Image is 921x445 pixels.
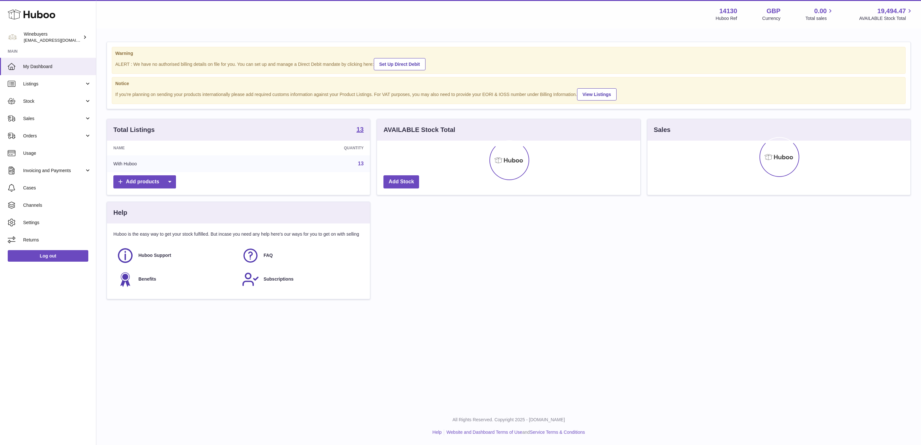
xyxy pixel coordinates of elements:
[23,202,91,208] span: Channels
[356,126,364,133] strong: 13
[23,133,84,139] span: Orders
[8,250,88,262] a: Log out
[767,7,780,15] strong: GBP
[242,271,361,288] a: Subscriptions
[107,141,246,155] th: Name
[23,150,91,156] span: Usage
[358,161,364,166] a: 13
[23,116,84,122] span: Sales
[117,271,235,288] a: Benefits
[23,237,91,243] span: Returns
[814,7,827,15] span: 0.00
[23,64,91,70] span: My Dashboard
[24,38,94,43] span: [EMAIL_ADDRESS][DOMAIN_NAME]
[264,252,273,258] span: FAQ
[859,15,913,22] span: AVAILABLE Stock Total
[577,88,617,100] a: View Listings
[877,7,906,15] span: 19,494.47
[356,126,364,134] a: 13
[716,15,737,22] div: Huboo Ref
[115,57,902,70] div: ALERT : We have no authorised billing details on file for you. You can set up and manage a Direct...
[138,276,156,282] span: Benefits
[264,276,294,282] span: Subscriptions
[246,141,370,155] th: Quantity
[23,220,91,226] span: Settings
[805,7,834,22] a: 0.00 Total sales
[446,430,522,435] a: Website and Dashboard Terms of Use
[374,58,425,70] a: Set Up Direct Debit
[113,126,155,134] h3: Total Listings
[107,155,246,172] td: With Huboo
[115,50,902,57] strong: Warning
[117,247,235,264] a: Huboo Support
[444,429,585,435] li: and
[101,417,916,423] p: All Rights Reserved. Copyright 2025 - [DOMAIN_NAME]
[242,247,361,264] a: FAQ
[762,15,781,22] div: Currency
[719,7,737,15] strong: 14130
[530,430,585,435] a: Service Terms & Conditions
[113,208,127,217] h3: Help
[383,126,455,134] h3: AVAILABLE Stock Total
[8,32,17,42] img: internalAdmin-14130@internal.huboo.com
[115,81,902,87] strong: Notice
[115,87,902,100] div: If you're planning on sending your products internationally please add required customs informati...
[654,126,671,134] h3: Sales
[859,7,913,22] a: 19,494.47 AVAILABLE Stock Total
[383,175,419,188] a: Add Stock
[23,81,84,87] span: Listings
[138,252,171,258] span: Huboo Support
[23,185,91,191] span: Cases
[805,15,834,22] span: Total sales
[113,175,176,188] a: Add products
[433,430,442,435] a: Help
[113,231,364,237] p: Huboo is the easy way to get your stock fulfilled. But incase you need any help here's our ways f...
[23,98,84,104] span: Stock
[24,31,82,43] div: Winebuyers
[23,168,84,174] span: Invoicing and Payments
